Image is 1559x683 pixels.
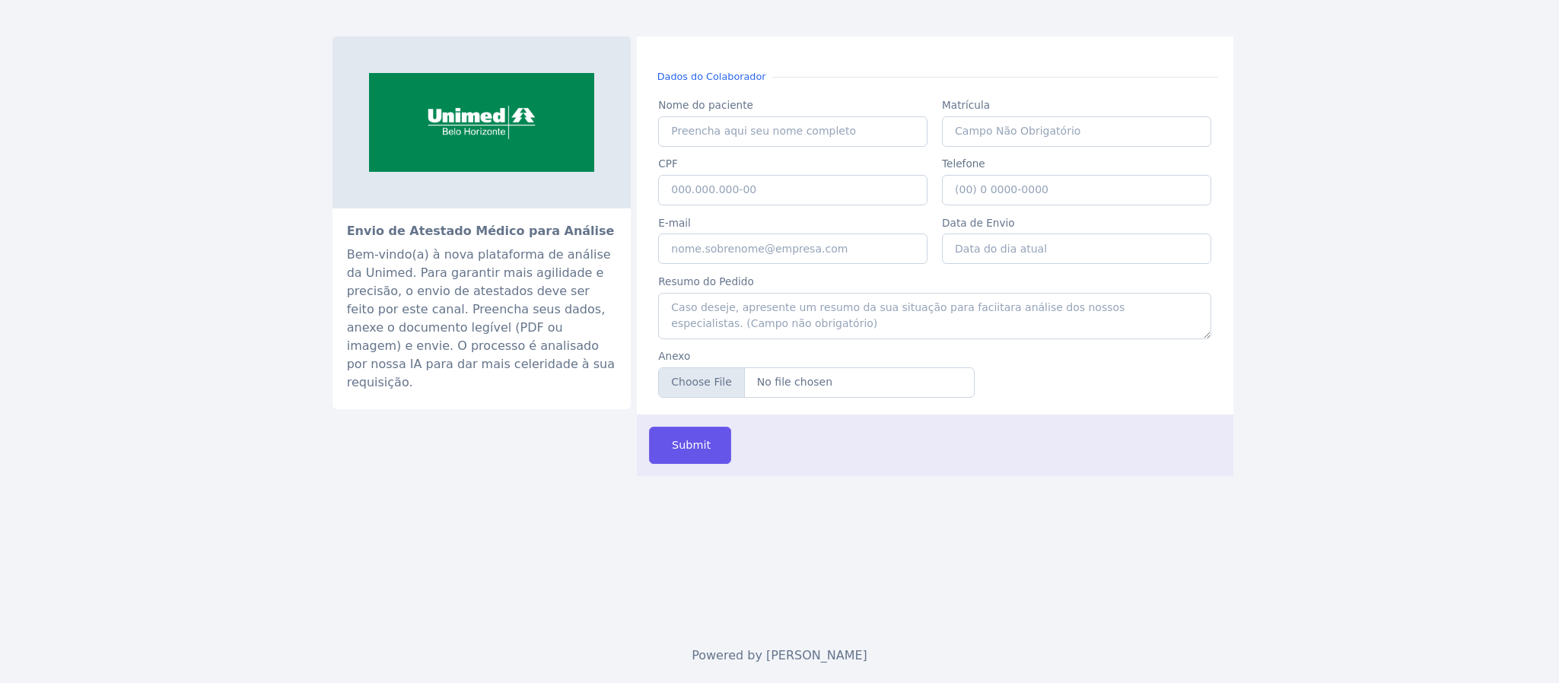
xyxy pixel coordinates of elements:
[658,348,975,364] label: Anexo
[658,367,975,398] input: Anexe-se aqui seu atestado (PDF ou Imagem)
[658,156,927,171] label: CPF
[942,97,1211,113] label: Matrícula
[347,246,616,392] div: Bem-vindo(a) à nova plataforma de análise da Unimed. Para garantir mais agilidade e precisão, o e...
[649,427,731,464] button: Submit
[332,37,631,208] img: sistemaocemg.coop.br-unimed-bh-e-eleita-a-melhor-empresa-de-planos-de-saude-do-brasil-giro-2.png
[669,437,711,454] span: Submit
[658,233,927,264] input: nome.sobrenome@empresa.com
[658,97,927,113] label: Nome do paciente
[658,175,927,205] input: 000.000.000-00
[658,116,927,147] input: Preencha aqui seu nome completo
[692,648,867,662] span: Powered by [PERSON_NAME]
[942,233,1211,264] input: Data do dia atual
[942,116,1211,147] input: Campo Não Obrigatório
[651,69,772,84] small: Dados do Colaborador
[347,223,616,240] h2: Envio de Atestado Médico para Análise
[942,215,1211,230] label: Data de Envio
[658,215,927,230] label: E-mail
[942,156,1211,171] label: Telefone
[942,175,1211,205] input: (00) 0 0000-0000
[658,274,1211,289] label: Resumo do Pedido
